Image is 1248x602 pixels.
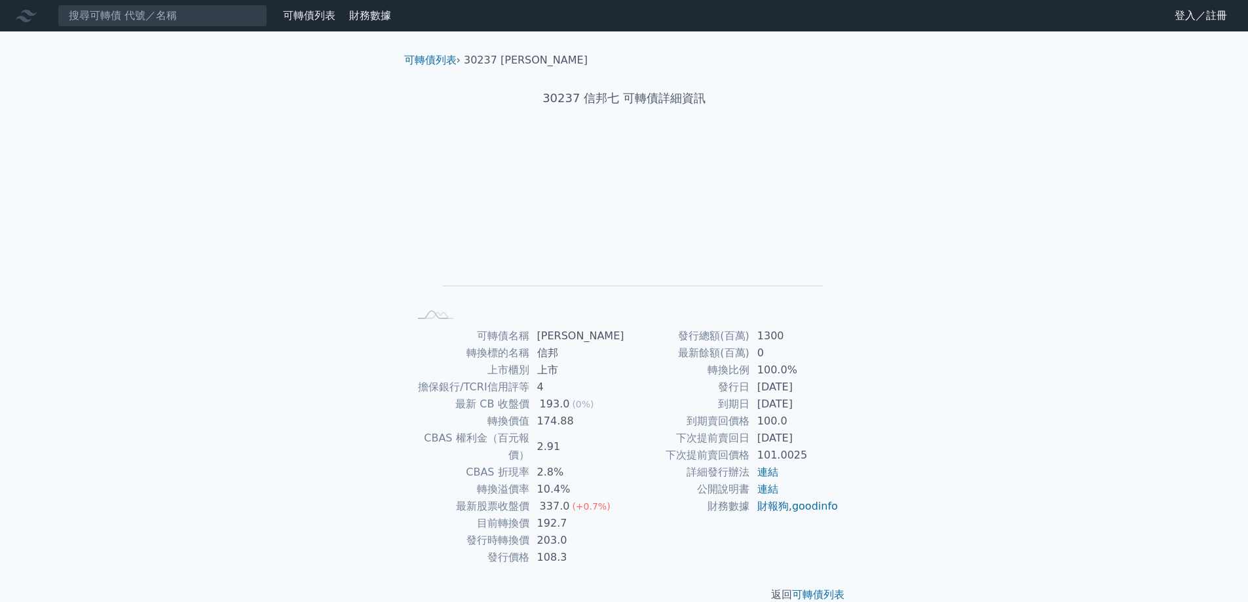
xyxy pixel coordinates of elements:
[529,345,624,362] td: 信邦
[409,379,529,396] td: 擔保銀行/TCRI信用評等
[529,413,624,430] td: 174.88
[529,430,624,464] td: 2.91
[409,396,529,413] td: 最新 CB 收盤價
[430,149,823,305] g: Chart
[749,362,839,379] td: 100.0%
[409,430,529,464] td: CBAS 權利金（百元報價）
[529,362,624,379] td: 上市
[572,501,610,512] span: (+0.7%)
[749,413,839,430] td: 100.0
[529,379,624,396] td: 4
[757,500,789,512] a: 財報狗
[749,379,839,396] td: [DATE]
[394,89,855,107] h1: 30237 信邦七 可轉債詳細資訊
[1164,5,1238,26] a: 登入／註冊
[409,413,529,430] td: 轉換價值
[624,379,749,396] td: 發行日
[409,549,529,566] td: 發行價格
[58,5,267,27] input: 搜尋可轉債 代號／名稱
[409,532,529,549] td: 發行時轉換價
[749,345,839,362] td: 0
[529,464,624,481] td: 2.8%
[749,430,839,447] td: [DATE]
[409,498,529,515] td: 最新股票收盤價
[529,532,624,549] td: 203.0
[572,399,594,409] span: (0%)
[409,464,529,481] td: CBAS 折現率
[624,345,749,362] td: 最新餘額(百萬)
[749,328,839,345] td: 1300
[624,413,749,430] td: 到期賣回價格
[464,52,588,68] li: 30237 [PERSON_NAME]
[624,396,749,413] td: 到期日
[409,515,529,532] td: 目前轉換價
[529,549,624,566] td: 108.3
[624,328,749,345] td: 發行總額(百萬)
[757,483,778,495] a: 連結
[409,481,529,498] td: 轉換溢價率
[404,52,461,68] li: ›
[624,481,749,498] td: 公開說明書
[409,328,529,345] td: 可轉債名稱
[349,9,391,22] a: 財務數據
[624,430,749,447] td: 下次提前賣回日
[529,515,624,532] td: 192.7
[537,396,573,413] div: 193.0
[529,328,624,345] td: [PERSON_NAME]
[792,500,838,512] a: goodinfo
[749,396,839,413] td: [DATE]
[792,588,844,601] a: 可轉債列表
[624,464,749,481] td: 詳細發行辦法
[757,466,778,478] a: 連結
[624,447,749,464] td: 下次提前賣回價格
[409,362,529,379] td: 上市櫃別
[749,498,839,515] td: ,
[404,54,457,66] a: 可轉債列表
[283,9,335,22] a: 可轉債列表
[624,498,749,515] td: 財務數據
[749,447,839,464] td: 101.0025
[409,345,529,362] td: 轉換標的名稱
[537,498,573,515] div: 337.0
[529,481,624,498] td: 10.4%
[624,362,749,379] td: 轉換比例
